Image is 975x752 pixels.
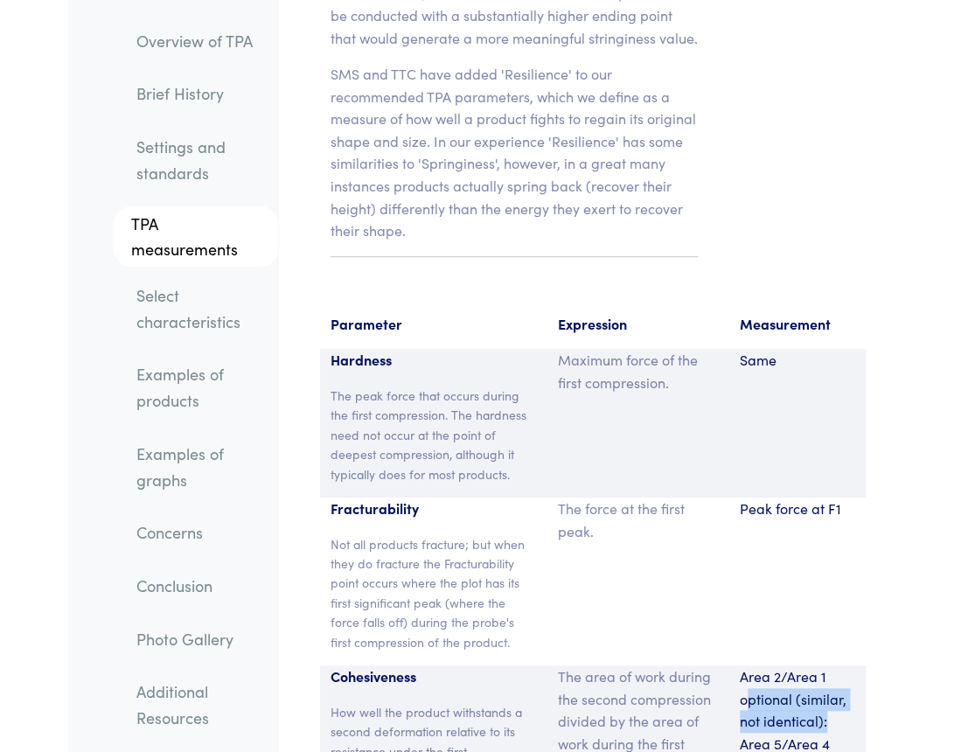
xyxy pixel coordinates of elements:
a: Photo Gallery [122,619,278,659]
p: Fracturability [331,498,537,520]
a: Examples of products [122,355,278,421]
a: Overview of TPA [122,21,278,61]
a: TPA measurements [114,206,278,267]
p: Same [740,349,855,372]
p: The peak force that occurs during the first compression. The hardness need not occur at the point... [331,386,537,484]
p: Expression [558,313,719,336]
p: Parameter [331,313,537,336]
p: Peak force at F1 [740,498,855,520]
a: Select characteristics [122,275,278,341]
p: Maximum force of the first compression. [558,349,719,393]
p: Hardness [331,349,537,372]
p: The force at the first peak. [558,498,719,542]
p: Not all products fracture; but when they do fracture the Fracturability point occurs where the pl... [331,534,537,651]
a: Additional Resources [122,672,278,738]
a: Brief History [122,74,278,115]
p: SMS and TTC have added 'Resilience' to our recommended TPA parameters, which we define as a measu... [331,63,698,242]
p: Cohesiveness [331,665,537,688]
p: Measurement [740,313,855,336]
a: Conclusion [122,566,278,606]
a: Concerns [122,512,278,553]
a: Examples of graphs [122,434,278,499]
a: Settings and standards [122,127,278,192]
